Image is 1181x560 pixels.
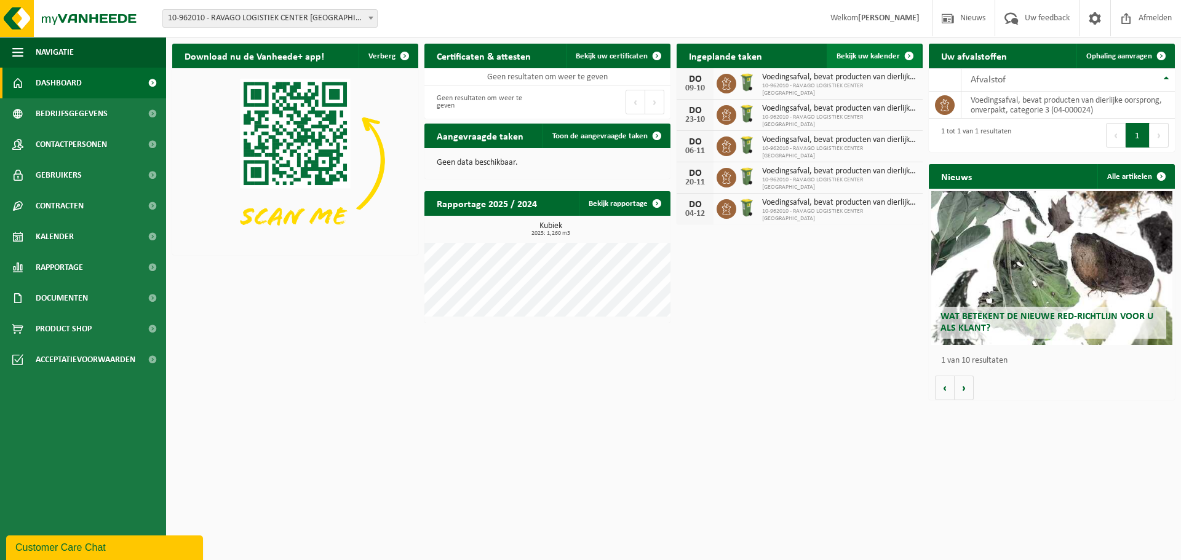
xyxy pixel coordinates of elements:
[1086,52,1152,60] span: Ophaling aanvragen
[36,98,108,129] span: Bedrijfsgegevens
[683,84,707,93] div: 09-10
[762,73,917,82] span: Voedingsafval, bevat producten van dierlijke oorsprong, onverpakt, categorie 3
[36,283,88,314] span: Documenten
[566,44,669,68] a: Bekijk uw certificaten
[1097,164,1174,189] a: Alle artikelen
[36,344,135,375] span: Acceptatievoorwaarden
[172,44,336,68] h2: Download nu de Vanheede+ app!
[36,37,74,68] span: Navigatie
[955,376,974,400] button: Volgende
[36,129,107,160] span: Contactpersonen
[683,168,707,178] div: DO
[762,176,917,191] span: 10-962010 - RAVAGO LOGISTIEK CENTER [GEOGRAPHIC_DATA]
[762,104,917,114] span: Voedingsafval, bevat producten van dierlijke oorsprong, onverpakt, categorie 3
[762,114,917,128] span: 10-962010 - RAVAGO LOGISTIEK CENTER [GEOGRAPHIC_DATA]
[762,208,917,223] span: 10-962010 - RAVAGO LOGISTIEK CENTER [GEOGRAPHIC_DATA]
[36,252,83,283] span: Rapportage
[431,89,541,116] div: Geen resultaten om weer te geven
[424,191,549,215] h2: Rapportage 2025 / 2024
[683,178,707,187] div: 20-11
[837,52,900,60] span: Bekijk uw kalender
[762,135,917,145] span: Voedingsafval, bevat producten van dierlijke oorsprong, onverpakt, categorie 3
[626,90,645,114] button: Previous
[940,312,1153,333] span: Wat betekent de nieuwe RED-richtlijn voor u als klant?
[683,74,707,84] div: DO
[736,166,757,187] img: WB-0140-HPE-GN-50
[552,132,648,140] span: Toon de aangevraagde taken
[683,200,707,210] div: DO
[736,103,757,124] img: WB-0140-HPE-GN-50
[1076,44,1174,68] a: Ophaling aanvragen
[368,52,396,60] span: Verberg
[162,9,378,28] span: 10-962010 - RAVAGO LOGISTIEK CENTER LOMMEL - LOMMEL
[36,160,82,191] span: Gebruikers
[762,145,917,160] span: 10-962010 - RAVAGO LOGISTIEK CENTER [GEOGRAPHIC_DATA]
[579,191,669,216] a: Bekijk rapportage
[424,124,536,148] h2: Aangevraagde taken
[543,124,669,148] a: Toon de aangevraagde taken
[762,167,917,176] span: Voedingsafval, bevat producten van dierlijke oorsprong, onverpakt, categorie 3
[437,159,658,167] p: Geen data beschikbaar.
[762,82,917,97] span: 10-962010 - RAVAGO LOGISTIEK CENTER [GEOGRAPHIC_DATA]
[971,75,1006,85] span: Afvalstof
[1126,123,1150,148] button: 1
[929,44,1019,68] h2: Uw afvalstoffen
[683,210,707,218] div: 04-12
[736,135,757,156] img: WB-0140-HPE-GN-50
[424,44,543,68] h2: Certificaten & attesten
[359,44,417,68] button: Verberg
[6,533,205,560] iframe: chat widget
[576,52,648,60] span: Bekijk uw certificaten
[961,92,1175,119] td: voedingsafval, bevat producten van dierlijke oorsprong, onverpakt, categorie 3 (04-000024)
[677,44,774,68] h2: Ingeplande taken
[683,116,707,124] div: 23-10
[762,198,917,208] span: Voedingsafval, bevat producten van dierlijke oorsprong, onverpakt, categorie 3
[424,68,670,85] td: Geen resultaten om weer te geven
[683,106,707,116] div: DO
[431,222,670,237] h3: Kubiek
[683,147,707,156] div: 06-11
[683,137,707,147] div: DO
[935,376,955,400] button: Vorige
[36,68,82,98] span: Dashboard
[1106,123,1126,148] button: Previous
[931,191,1172,345] a: Wat betekent de nieuwe RED-richtlijn voor u als klant?
[1150,123,1169,148] button: Next
[36,314,92,344] span: Product Shop
[736,72,757,93] img: WB-0140-HPE-GN-50
[431,231,670,237] span: 2025: 1,260 m3
[941,357,1169,365] p: 1 van 10 resultaten
[645,90,664,114] button: Next
[827,44,921,68] a: Bekijk uw kalender
[929,164,984,188] h2: Nieuws
[736,197,757,218] img: WB-0140-HPE-GN-50
[858,14,920,23] strong: [PERSON_NAME]
[172,68,418,253] img: Download de VHEPlus App
[36,191,84,221] span: Contracten
[36,221,74,252] span: Kalender
[163,10,377,27] span: 10-962010 - RAVAGO LOGISTIEK CENTER LOMMEL - LOMMEL
[935,122,1011,149] div: 1 tot 1 van 1 resultaten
